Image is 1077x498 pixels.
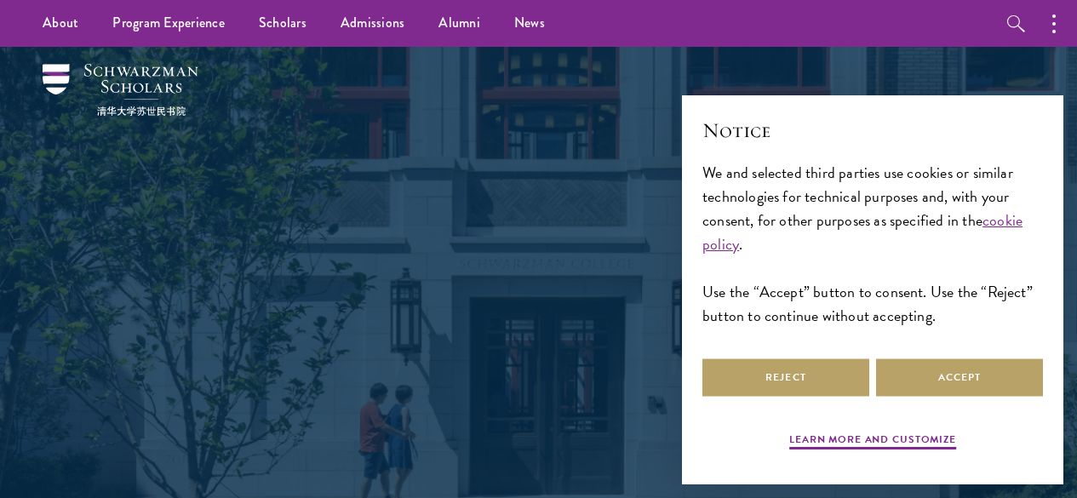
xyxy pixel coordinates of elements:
div: We and selected third parties use cookies or similar technologies for technical purposes and, wit... [702,161,1043,329]
img: Schwarzman Scholars [43,64,198,116]
button: Reject [702,358,869,397]
button: Learn more and customize [789,432,956,452]
h2: Notice [702,116,1043,145]
a: cookie policy [702,209,1023,255]
button: Accept [876,358,1043,397]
